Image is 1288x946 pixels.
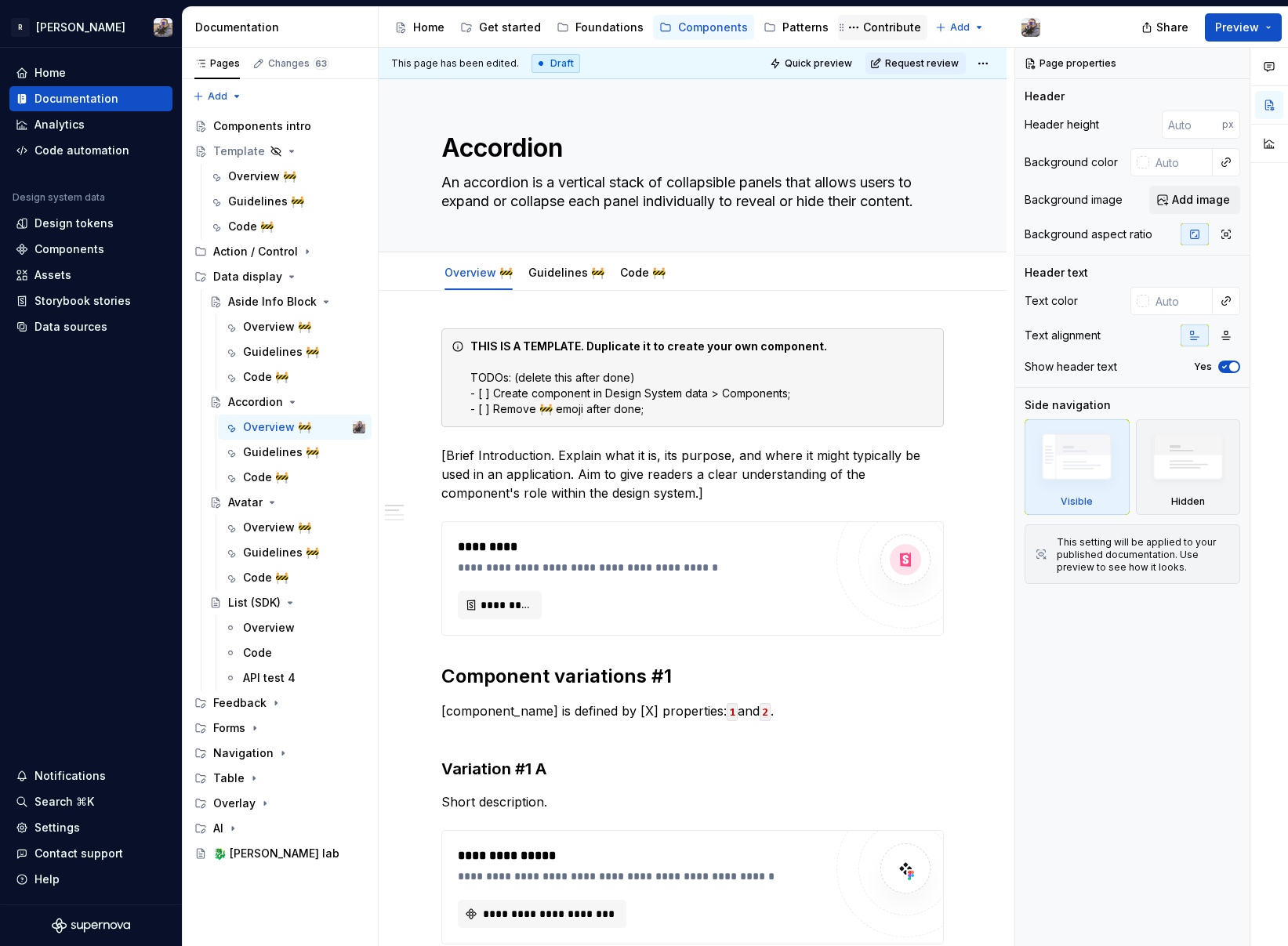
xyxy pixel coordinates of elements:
[243,645,272,661] div: Code
[213,269,282,285] div: Data display
[243,520,311,535] div: Overview 🚧
[438,129,941,167] textarea: Accordion
[34,216,114,231] div: Design tokens
[727,703,738,721] code: 1
[188,716,372,741] div: Forms
[550,15,650,40] a: Foundations
[1061,495,1093,508] div: Visible
[218,415,372,440] a: Overview 🚧Ian
[838,15,927,40] a: Contribute
[522,256,611,288] div: Guidelines 🚧
[1194,361,1212,373] label: Yes
[243,570,288,585] div: Code 🚧
[444,266,513,279] a: Overview 🚧
[9,763,172,788] button: Notifications
[188,139,372,164] a: Template
[1172,192,1230,208] span: Add image
[194,57,240,70] div: Pages
[203,189,372,214] a: Guidelines 🚧
[1025,154,1118,170] div: Background color
[243,419,311,435] div: Overview 🚧
[441,446,944,502] p: [Brief Introduction. Explain what it is, its purpose, and where it might typically be used in an ...
[188,114,372,139] a: Components intro
[213,695,267,711] div: Feedback
[243,369,288,385] div: Code 🚧
[188,239,372,264] div: Action / Control
[1162,111,1222,139] input: Auto
[1156,20,1188,35] span: Share
[528,266,604,279] a: Guidelines 🚧
[203,214,372,239] a: Code 🚧
[52,918,130,933] a: Supernova Logo
[388,15,451,40] a: Home
[218,615,372,640] a: Overview
[34,293,131,309] div: Storybook stories
[441,701,944,739] p: [component_name] is defined by [X] properties: and .
[9,288,172,314] a: Storybook stories
[188,841,372,866] a: 🐉 [PERSON_NAME] lab
[1025,192,1123,208] div: Background image
[34,91,118,107] div: Documentation
[1025,328,1101,343] div: Text alignment
[614,256,672,288] div: Code 🚧
[1025,293,1078,309] div: Text color
[218,314,372,339] a: Overview 🚧
[154,18,172,37] img: Ian
[218,640,372,665] a: Code
[34,768,106,784] div: Notifications
[1215,20,1259,35] span: Preview
[203,289,372,314] a: Aside Info Block
[620,266,666,279] a: Code 🚧
[353,421,365,433] img: Ian
[195,20,372,35] div: Documentation
[9,815,172,840] a: Settings
[782,20,829,35] div: Patterns
[218,665,372,690] a: API test 4
[213,720,245,736] div: Forms
[441,792,944,811] p: Short description.
[931,16,989,38] button: Add
[1025,419,1130,515] div: Visible
[9,112,172,137] a: Analytics
[213,821,223,836] div: AI
[213,846,339,861] div: 🐉 [PERSON_NAME] lab
[454,15,547,40] a: Get started
[218,515,372,540] a: Overview 🚧
[188,690,372,716] div: Feedback
[188,264,372,289] div: Data display
[760,703,771,721] code: 2
[34,872,60,887] div: Help
[863,20,921,35] div: Contribute
[34,241,104,257] div: Components
[228,394,283,410] div: Accordion
[438,170,941,214] textarea: An accordion is a vertical stack of collapsible panels that allows users to expand or collapse ea...
[203,590,372,615] a: List (SDK)
[9,841,172,866] button: Contact support
[9,237,172,262] a: Components
[213,745,274,761] div: Navigation
[243,344,319,360] div: Guidelines 🚧
[9,789,172,814] button: Search ⌘K
[3,10,179,44] button: R[PERSON_NAME]Ian
[1025,89,1065,104] div: Header
[1021,18,1040,37] img: Ian
[441,664,944,689] h2: Component variations #1
[34,846,123,861] div: Contact support
[34,143,129,158] div: Code automation
[36,20,125,35] div: [PERSON_NAME]
[1025,227,1152,242] div: Background aspect ratio
[757,15,835,40] a: Patterns
[785,57,852,70] span: Quick preview
[470,339,827,353] strong: THIS IS A TEMPLATE. Duplicate it to create your own component.
[203,390,372,415] a: Accordion
[1205,13,1282,42] button: Preview
[9,86,172,111] a: Documentation
[228,495,263,510] div: Avatar
[218,540,372,565] a: Guidelines 🚧
[213,244,298,259] div: Action / Control
[678,20,748,35] div: Components
[34,117,85,132] div: Analytics
[765,53,859,74] button: Quick preview
[1222,118,1234,131] p: px
[243,620,295,636] div: Overview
